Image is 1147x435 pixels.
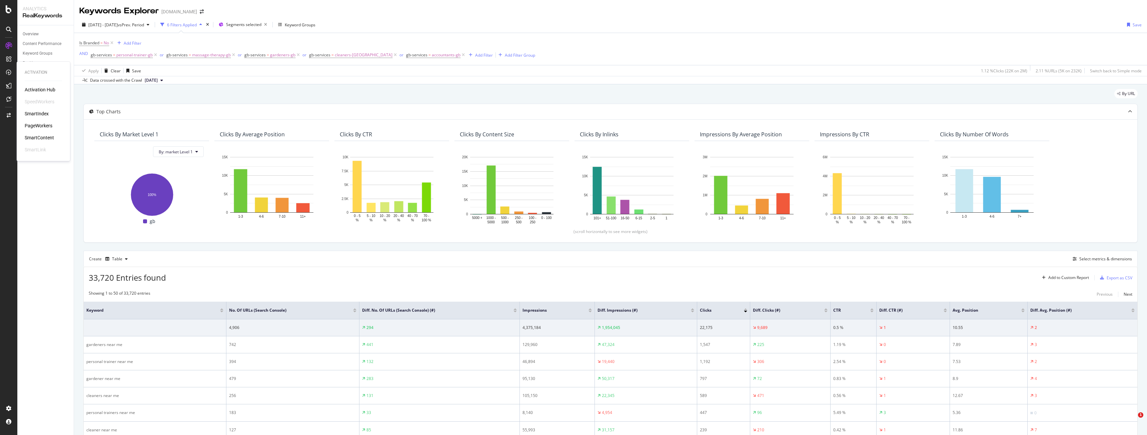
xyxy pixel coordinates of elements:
div: 19,440 [602,359,615,365]
div: Add to Custom Report [1048,276,1089,280]
span: Diff. Impressions (#) [598,307,681,313]
div: Create [89,254,130,264]
text: 15K [942,155,948,159]
div: times [205,21,210,28]
div: RealKeywords [23,12,68,20]
div: 131 [366,393,373,399]
span: = [189,52,191,58]
div: 1,547 [700,342,747,348]
span: gb-services [244,52,266,58]
div: 47,324 [602,342,615,348]
span: Diff. Avg. Position (#) [1030,307,1121,313]
text: 7+ [1018,215,1022,218]
div: 441 [366,342,373,348]
span: personal-trainer-gb [116,50,153,60]
text: % [411,218,414,222]
div: Export as CSV [1107,275,1132,281]
text: 20 - 40 [393,214,404,218]
text: % [369,218,372,222]
div: 22,175 [700,325,747,331]
text: 6-15 [636,216,642,220]
div: 8,140 [522,410,592,416]
div: 50,317 [602,376,615,382]
div: AND [79,51,88,56]
span: [DATE] - [DATE] [88,22,118,28]
text: 10K [342,155,348,159]
span: = [100,40,103,46]
div: Analytics [23,5,68,12]
button: Add Filter [115,39,141,47]
div: Clicks By Inlinks [580,131,619,138]
button: Switch back to Simple mode [1087,65,1142,76]
span: Impressions [522,307,579,313]
div: 1,192 [700,359,747,365]
div: 589 [700,393,747,399]
iframe: Intercom live chat [1124,412,1140,428]
div: 471 [757,393,764,399]
text: 2-5 [650,216,655,220]
span: = [331,52,334,58]
div: Clicks By Average Position [220,131,285,138]
div: 394 [229,359,356,365]
text: 1000 - [486,216,496,220]
text: 3M [703,155,708,159]
div: 4,954 [602,410,612,416]
span: gb-services [406,52,427,58]
text: 0 - 5 [354,214,360,218]
div: 129,960 [522,342,592,348]
text: 250 - [515,216,522,220]
span: gb [150,217,155,225]
text: 5 - 10 [367,214,375,218]
text: 0 [346,211,348,214]
div: A chart. [940,154,1044,223]
div: Data crossed with the Crawl [90,77,142,83]
button: Next [1124,290,1132,298]
div: (scroll horizontally to see more widgets) [92,229,1129,234]
a: SmartContent [25,134,54,141]
span: Avg. Position [953,307,1011,313]
div: 3 [1035,393,1037,399]
button: [DATE] - [DATE]vsPrev. Period [79,19,152,30]
div: 12.67 [953,393,1025,399]
button: Save [1124,19,1142,30]
div: Add Filter [475,52,493,58]
div: Add Filter [124,40,141,46]
text: % [383,218,386,222]
text: 4-6 [990,215,995,218]
div: Clicks By CTR [340,131,372,138]
button: 6 Filters Applied [158,19,205,30]
span: = [428,52,431,58]
div: 7.53 [953,359,1025,365]
span: No. of URLs (Search Console) [229,307,343,313]
div: 132 [366,359,373,365]
span: 33,720 Entries found [89,272,166,283]
text: 100 % [422,218,431,222]
div: personal trainer near me [86,359,223,365]
div: 31,157 [602,427,615,433]
text: 1-3 [962,215,967,218]
text: 16-50 [621,216,629,220]
button: Add Filter Group [496,51,535,59]
span: gb-services [166,52,188,58]
text: 101+ [594,216,601,220]
text: 2M [703,174,708,178]
text: 5000 [487,220,495,224]
svg: A chart. [340,154,444,223]
span: gb-services [91,52,112,58]
text: 5000 + [472,216,482,220]
a: Activation Hub [25,86,55,93]
text: 40 - 70 [407,214,418,218]
div: A chart. [460,154,564,225]
div: Save [1133,22,1142,28]
div: Clicks By Number Of Words [940,131,1009,138]
a: SmartIndex [25,110,49,117]
button: or [160,52,164,58]
button: By: market Level 1 [153,146,204,157]
div: 797 [700,376,747,382]
div: Activation [25,70,62,75]
text: % [877,220,880,224]
text: 0 [586,212,588,216]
